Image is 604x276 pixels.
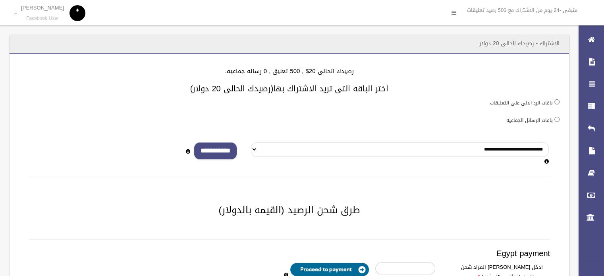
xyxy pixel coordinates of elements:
[29,249,550,258] h3: Egypt payment
[19,84,560,93] h3: اختر الباقه التى تريد الاشتراك بها(رصيدك الحالى 20 دولار)
[506,116,553,125] label: باقات الرسائل الجماعيه
[19,68,560,75] h4: رصيدك الحالى 20$ , 500 تعليق , 0 رساله جماعيه.
[19,205,560,215] h2: طرق شحن الرصيد (القيمه بالدولار)
[490,98,553,107] label: باقات الرد الالى على التعليقات
[21,5,64,11] p: [PERSON_NAME]
[470,36,569,51] header: الاشتراك - رصيدك الحالى 20 دولار
[21,15,64,21] small: Facebook User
